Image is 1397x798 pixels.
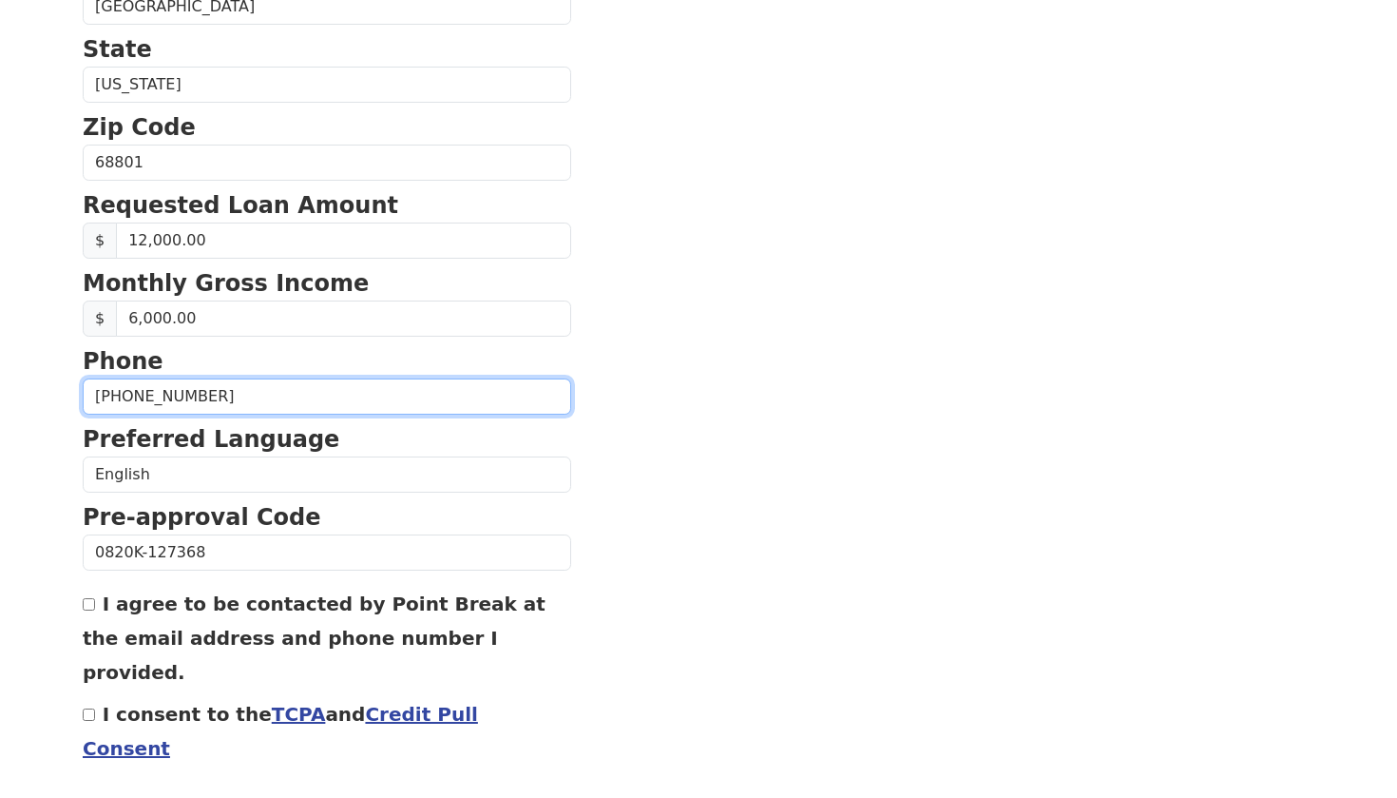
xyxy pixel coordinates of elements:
[83,703,478,760] label: I consent to the and
[116,223,571,259] input: Requested Loan Amount
[83,192,398,219] strong: Requested Loan Amount
[116,301,571,337] input: Monthly Gross Income
[83,301,117,337] span: $
[83,145,571,181] input: Zip Code
[83,223,117,259] span: $
[83,535,571,571] input: Pre-approval Code
[83,348,163,375] strong: Phone
[83,504,321,531] strong: Pre-approval Code
[83,36,152,63] strong: State
[83,593,545,684] label: I agree to be contacted by Point Break at the email address and phone number I provided.
[83,266,571,301] p: Monthly Gross Income
[83,114,196,141] strong: Zip Code
[83,379,571,415] input: (___) ___-____
[83,426,339,453] strong: Preferred Language
[272,703,326,726] a: TCPA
